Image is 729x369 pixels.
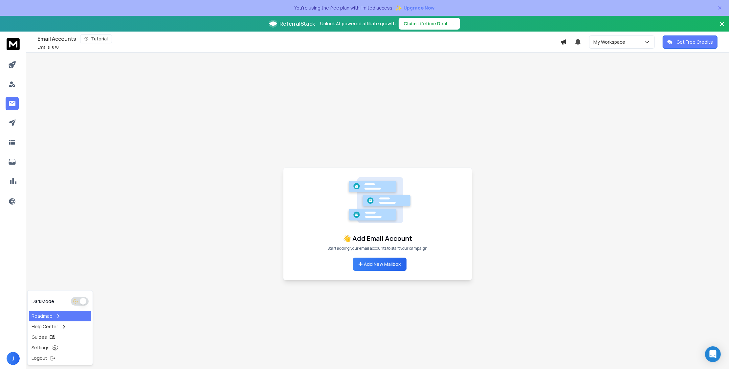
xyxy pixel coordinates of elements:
a: Settings [29,342,91,353]
button: Tutorial [80,34,112,43]
span: → [450,20,455,27]
p: Logout [32,355,47,361]
span: ReferralStack [280,20,315,28]
p: Guides [32,334,47,340]
a: Help Center [29,321,91,332]
a: Roadmap [29,311,91,321]
p: You're using the free plan with limited access [295,5,393,11]
button: Get Free Credits [663,35,718,49]
p: Start adding your email accounts to start your campaign [328,246,428,251]
a: Guides [29,332,91,342]
p: Get Free Credits [676,39,713,45]
p: Dark Mode [32,298,54,305]
span: 0 / 0 [52,44,59,50]
p: Unlock AI-powered affiliate growth [320,20,396,27]
button: J [7,352,20,365]
button: Claim Lifetime Deal→ [399,18,460,30]
div: Email Accounts [37,34,560,43]
h1: 👋 Add Email Account [343,234,412,243]
p: My Workspace [593,39,628,45]
span: Upgrade Now [404,5,435,11]
button: Add New Mailbox [353,258,407,271]
button: Close banner [718,20,726,35]
p: Emails : [37,45,59,50]
p: Settings [32,344,50,351]
span: ✨ [395,3,403,12]
button: ✨Upgrade Now [395,1,435,14]
p: Roadmap [32,313,53,319]
div: Open Intercom Messenger [705,346,721,362]
p: Help Center [32,323,58,330]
